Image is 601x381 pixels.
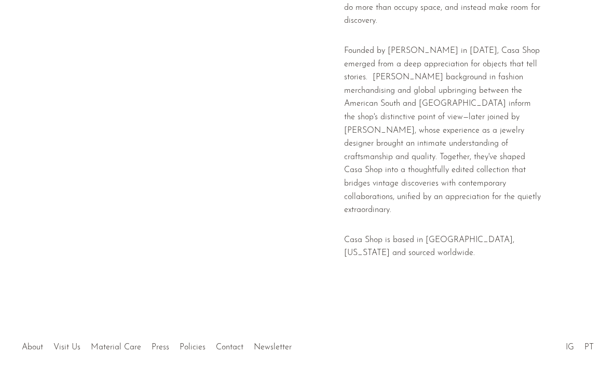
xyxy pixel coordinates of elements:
[584,343,594,351] a: PT
[566,343,574,351] a: IG
[561,335,599,355] ul: Social Medias
[17,335,297,355] ul: Quick links
[344,45,541,217] p: Founded by [PERSON_NAME] in [DATE], Casa Shop emerged from a deep appreciation for objects that t...
[152,343,169,351] a: Press
[344,234,541,260] p: Casa Shop is based in [GEOGRAPHIC_DATA], [US_STATE] and sourced worldwide.
[53,343,80,351] a: Visit Us
[91,343,141,351] a: Material Care
[180,343,206,351] a: Policies
[22,343,43,351] a: About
